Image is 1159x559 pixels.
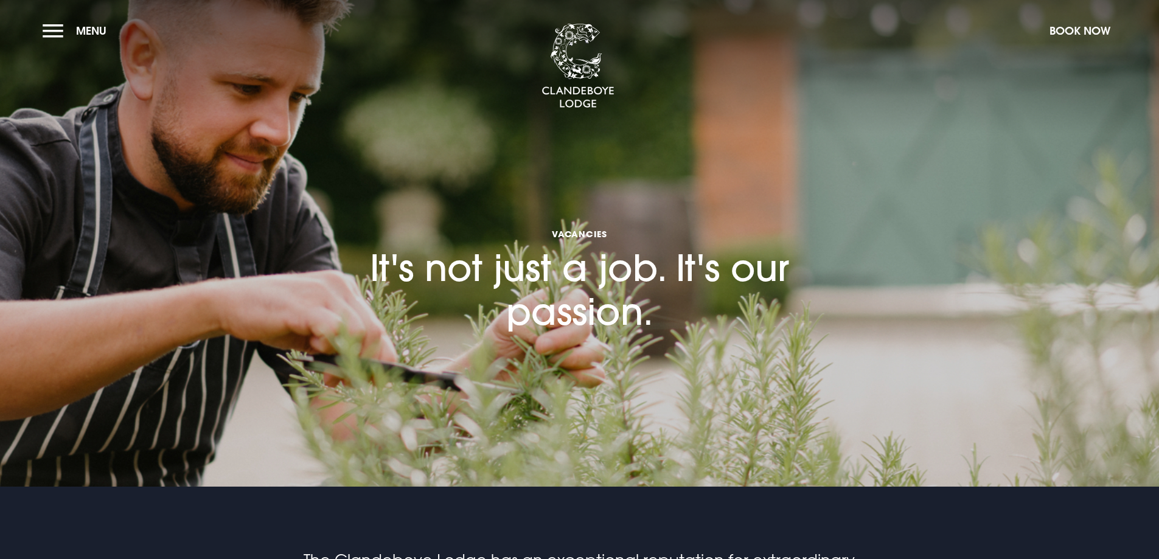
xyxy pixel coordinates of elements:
[336,228,823,240] span: Vacancies
[43,18,113,44] button: Menu
[541,24,614,109] img: Clandeboye Lodge
[76,24,106,38] span: Menu
[1043,18,1116,44] button: Book Now
[336,159,823,333] h1: It's not just a job. It's our passion.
